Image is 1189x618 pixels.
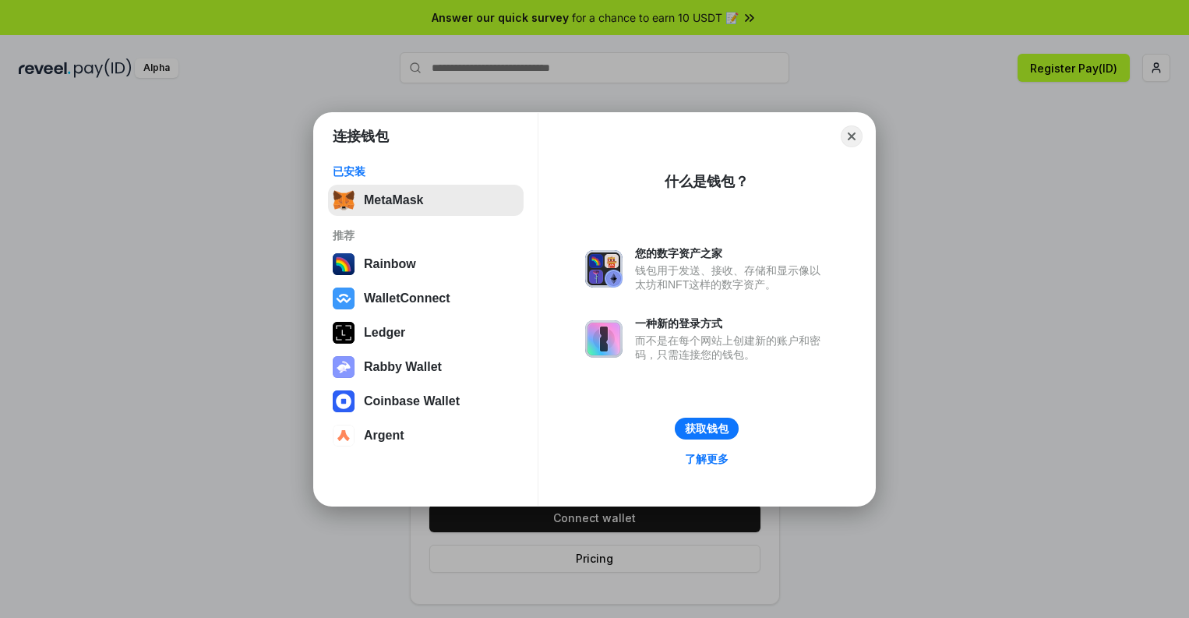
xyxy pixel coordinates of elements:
div: WalletConnect [364,291,450,305]
img: svg+xml,%3Csvg%20width%3D%2228%22%20height%3D%2228%22%20viewBox%3D%220%200%2028%2028%22%20fill%3D... [333,425,355,447]
button: WalletConnect [328,283,524,314]
div: 推荐 [333,228,519,242]
div: 您的数字资产之家 [635,246,828,260]
button: Coinbase Wallet [328,386,524,417]
img: svg+xml,%3Csvg%20width%3D%22120%22%20height%3D%22120%22%20viewBox%3D%220%200%20120%20120%22%20fil... [333,253,355,275]
div: 已安装 [333,164,519,178]
button: Rainbow [328,249,524,280]
img: svg+xml,%3Csvg%20width%3D%2228%22%20height%3D%2228%22%20viewBox%3D%220%200%2028%2028%22%20fill%3D... [333,288,355,309]
div: Ledger [364,326,405,340]
div: 什么是钱包？ [665,172,749,191]
button: MetaMask [328,185,524,216]
button: 获取钱包 [675,418,739,440]
button: Argent [328,420,524,451]
div: Coinbase Wallet [364,394,460,408]
button: Close [841,125,863,147]
div: Rabby Wallet [364,360,442,374]
div: 一种新的登录方式 [635,316,828,330]
div: 而不是在每个网站上创建新的账户和密码，只需连接您的钱包。 [635,334,828,362]
button: Rabby Wallet [328,351,524,383]
a: 了解更多 [676,449,738,469]
img: svg+xml,%3Csvg%20fill%3D%22none%22%20height%3D%2233%22%20viewBox%3D%220%200%2035%2033%22%20width%... [333,189,355,211]
img: svg+xml,%3Csvg%20xmlns%3D%22http%3A%2F%2Fwww.w3.org%2F2000%2Fsvg%22%20fill%3D%22none%22%20viewBox... [333,356,355,378]
div: 钱包用于发送、接收、存储和显示像以太坊和NFT这样的数字资产。 [635,263,828,291]
div: 获取钱包 [685,422,729,436]
img: svg+xml,%3Csvg%20xmlns%3D%22http%3A%2F%2Fwww.w3.org%2F2000%2Fsvg%22%20fill%3D%22none%22%20viewBox... [585,250,623,288]
div: Argent [364,429,404,443]
img: svg+xml,%3Csvg%20xmlns%3D%22http%3A%2F%2Fwww.w3.org%2F2000%2Fsvg%22%20fill%3D%22none%22%20viewBox... [585,320,623,358]
h1: 连接钱包 [333,127,389,146]
img: svg+xml,%3Csvg%20xmlns%3D%22http%3A%2F%2Fwww.w3.org%2F2000%2Fsvg%22%20width%3D%2228%22%20height%3... [333,322,355,344]
div: Rainbow [364,257,416,271]
button: Ledger [328,317,524,348]
img: svg+xml,%3Csvg%20width%3D%2228%22%20height%3D%2228%22%20viewBox%3D%220%200%2028%2028%22%20fill%3D... [333,390,355,412]
div: 了解更多 [685,452,729,466]
div: MetaMask [364,193,423,207]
